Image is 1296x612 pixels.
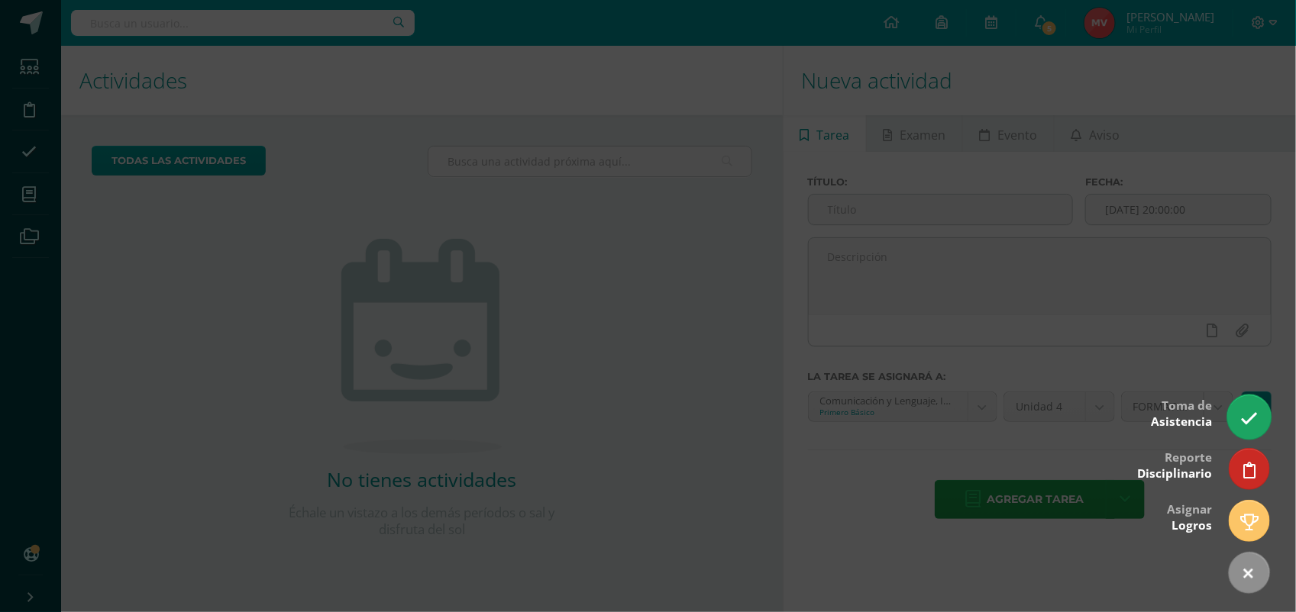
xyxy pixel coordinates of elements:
[1137,465,1212,482] span: Disciplinario
[1151,388,1212,437] div: Toma de
[1151,414,1212,430] span: Asistencia
[1172,517,1212,533] span: Logros
[1137,440,1212,489] div: Reporte
[1167,491,1212,541] div: Asignar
